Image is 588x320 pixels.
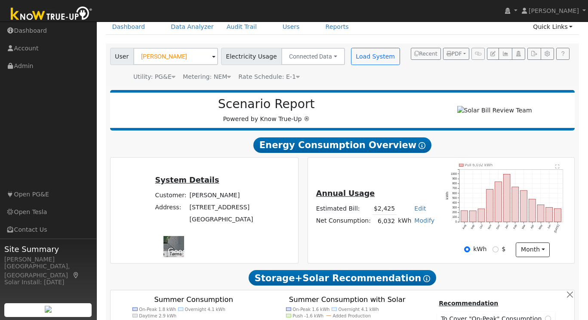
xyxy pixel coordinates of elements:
img: Solar Bill Review Team [457,106,532,115]
a: Open this area in Google Maps (opens a new window) [166,246,194,257]
text: Nov [487,224,492,230]
text: 0 [456,221,457,224]
a: Edit [414,205,426,212]
input: Select a User [133,48,218,65]
rect: onclick="" [478,209,485,222]
td: $2,425 [373,202,397,215]
td: kWh [397,215,413,227]
td: [PERSON_NAME] [188,189,255,201]
text: 600 [453,192,457,195]
i: Show Help [423,275,430,282]
input: kWh [464,246,470,252]
a: Dashboard [106,19,152,35]
input: $ [493,246,499,252]
text: 500 [453,196,457,199]
a: Data Analyzer [164,19,220,35]
button: month [516,242,550,257]
span: Electricity Usage [221,48,282,65]
div: [PERSON_NAME] [4,255,92,264]
a: Users [276,19,306,35]
text: On-Peak 1.8 kWh [139,307,176,312]
span: Energy Consumption Overview [253,137,431,153]
text: May [538,224,544,230]
text: Jun [547,224,551,230]
td: Address: [154,202,188,214]
rect: onclick="" [495,182,502,222]
rect: onclick="" [529,199,536,222]
i: Show Help [419,142,425,149]
rect: onclick="" [520,190,527,222]
h2: Scenario Report [119,97,414,112]
a: Modify [414,217,434,224]
text: Push -1.6 kWh [292,314,323,318]
rect: onclick="" [461,211,468,222]
rect: onclick="" [554,209,561,222]
div: Powered by Know True-Up ® [114,97,419,124]
span: Storage+Solar Recommendation [249,270,436,286]
a: Reports [319,19,355,35]
u: Recommendation [439,300,498,307]
text: [DATE] [554,224,560,233]
img: retrieve [45,306,52,313]
text: On-Peak 1.6 kWh [292,307,329,312]
text: Feb [513,224,517,230]
button: Load System [351,48,400,65]
label: kWh [473,245,486,254]
button: PDF [443,48,469,60]
text: 400 [453,201,457,204]
button: Edit User [487,48,499,60]
text: Oct [479,224,483,229]
u: Annual Usage [316,189,375,198]
text: Sep [470,224,475,230]
text: 1000 [451,172,457,175]
text: Pull 6,032 kWh [465,163,493,167]
span: PDF [446,51,462,57]
text: 300 [453,206,457,209]
button: Settings [541,48,554,60]
img: Google [166,246,194,257]
td: Customer: [154,189,188,201]
text: Summer Consumption [154,296,233,304]
u: System Details [155,176,219,184]
td: 6,032 [373,215,397,227]
span: Site Summary [4,243,92,255]
td: Estimated Bill: [314,202,372,215]
a: Terms [169,252,182,256]
td: [GEOGRAPHIC_DATA] [188,214,255,226]
img: Know True-Up [6,5,97,24]
text: 800 [453,182,457,185]
button: Recent [411,48,441,60]
button: Multi-Series Graph [499,48,512,60]
div: Utility: PG&E [133,72,175,81]
td: Net Consumption: [314,215,372,227]
text:  [556,164,560,168]
rect: onclick="" [503,174,510,222]
div: [GEOGRAPHIC_DATA], [GEOGRAPHIC_DATA] [4,262,92,280]
rect: onclick="" [486,189,493,222]
span: User [110,48,134,65]
td: [STREET_ADDRESS] [188,202,255,214]
rect: onclick="" [512,187,519,222]
a: Map [72,272,80,279]
text: 200 [453,211,457,214]
text: Daytime 2.9 kWh [139,314,176,318]
text: kWh [445,192,449,200]
div: Metering: NEM [183,72,231,81]
span: [PERSON_NAME] [529,7,579,14]
text: Added Production [332,314,371,318]
text: Aug [462,224,467,230]
button: Export Interval Data [527,48,541,60]
text: Apr [530,224,535,229]
button: Login As [512,48,525,60]
text: 100 [453,215,457,218]
rect: onclick="" [537,205,544,222]
button: Connected Data [281,48,345,65]
text: Overnight 4.1 kWh [339,307,379,312]
text: Mar [521,224,526,230]
a: Quick Links [526,19,579,35]
label: $ [502,245,505,254]
text: Summer Consumption with Solar [289,296,406,304]
a: Audit Trail [220,19,263,35]
rect: onclick="" [546,208,553,222]
text: Overnight 4.1 kWh [185,307,225,312]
